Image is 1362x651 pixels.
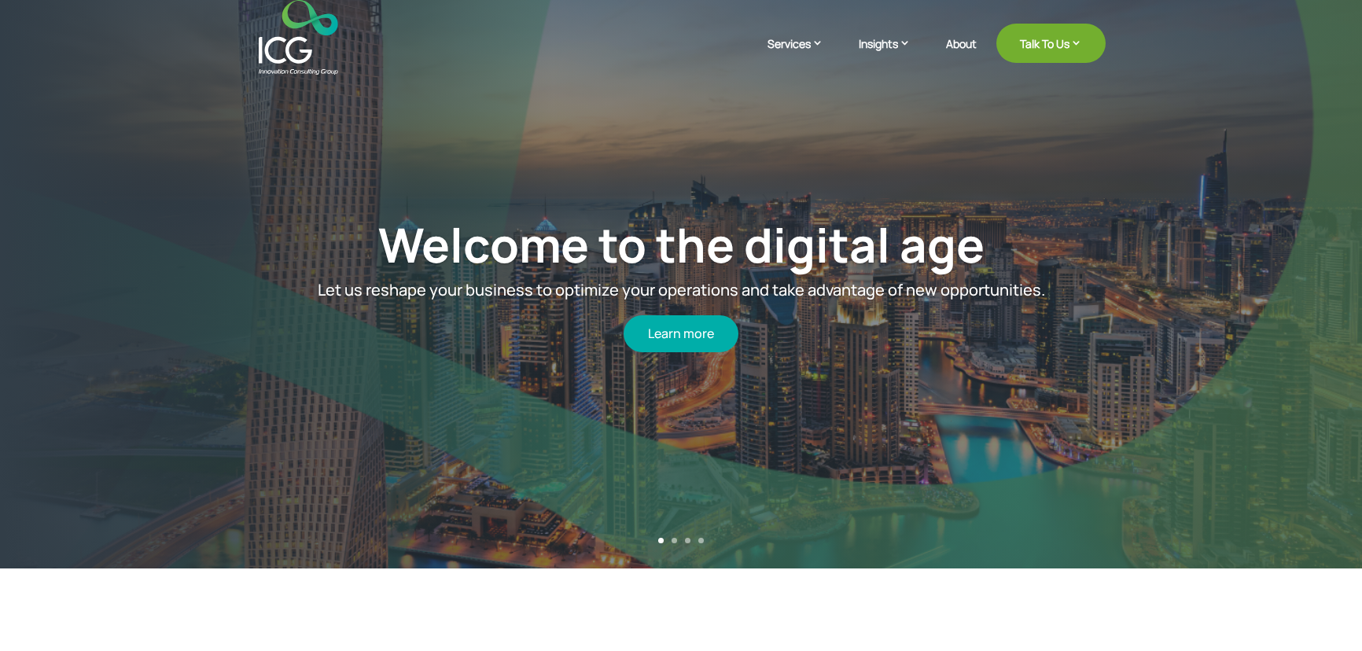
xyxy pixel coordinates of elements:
[698,538,704,543] a: 4
[946,38,977,75] a: About
[768,35,839,75] a: Services
[624,315,738,352] a: Learn more
[672,538,677,543] a: 2
[378,212,985,277] a: Welcome to the digital age
[996,24,1106,63] a: Talk To Us
[318,279,1045,300] span: Let us reshape your business to optimize your operations and take advantage of new opportunities.
[658,538,664,543] a: 1
[859,35,926,75] a: Insights
[685,538,690,543] a: 3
